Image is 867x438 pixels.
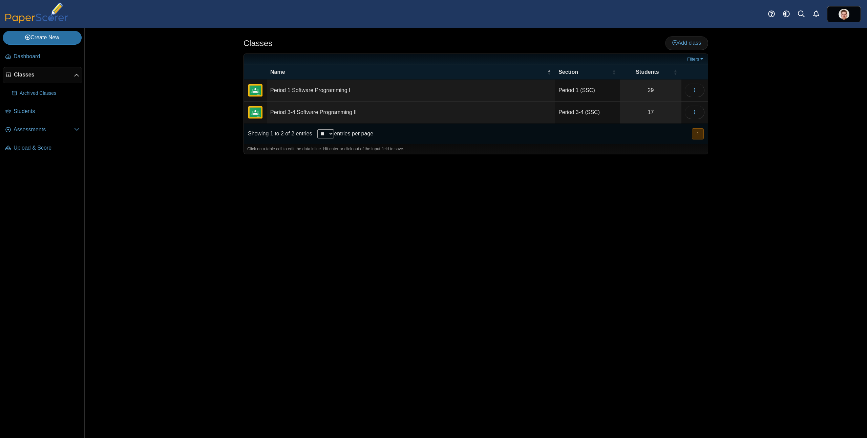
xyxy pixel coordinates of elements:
td: Period 3-4 Software Programming II [267,102,555,124]
a: Dashboard [3,49,82,65]
a: Upload & Score [3,140,82,156]
a: PaperScorer [3,19,70,24]
span: Archived Classes [20,90,80,97]
a: 17 [620,102,681,123]
td: Period 3-4 (SSC) [555,102,620,124]
span: Students [14,108,80,115]
a: Create New [3,31,82,44]
img: External class connected through Google Classroom [247,82,263,98]
img: ps.DqnzboFuwo8eUmLI [839,9,849,20]
span: Name : Activate to invert sorting [547,65,551,79]
h1: Classes [244,38,272,49]
nav: pagination [691,128,704,139]
a: 29 [620,80,681,101]
label: entries per page [334,131,373,136]
span: Upload & Score [14,144,80,152]
span: Assessments [14,126,74,133]
td: Period 1 (SSC) [555,80,620,102]
span: Students : Activate to sort [673,65,677,79]
button: 1 [692,128,704,139]
span: Name [270,69,285,75]
img: PaperScorer [3,3,70,23]
div: Showing 1 to 2 of 2 entries [244,124,312,144]
span: Section : Activate to sort [612,65,616,79]
a: Students [3,104,82,120]
div: Click on a table cell to edit the data inline. Hit enter or click out of the input field to save. [244,144,708,154]
a: ps.DqnzboFuwo8eUmLI [827,6,861,22]
span: Dashboard [14,53,80,60]
td: Period 1 Software Programming I [267,80,555,102]
span: Kevin Stafford [839,9,849,20]
a: Alerts [809,7,824,22]
a: Classes [3,67,82,83]
a: Add class [665,36,708,50]
span: Students [636,69,659,75]
span: Section [558,69,578,75]
span: Classes [14,71,74,79]
a: Assessments [3,122,82,138]
a: Filters [685,56,706,63]
a: Archived Classes [9,85,82,102]
img: External class connected through Google Classroom [247,104,263,121]
span: Add class [672,40,701,46]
